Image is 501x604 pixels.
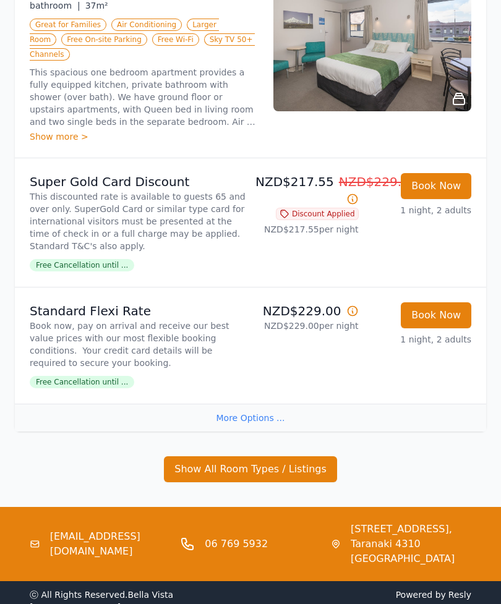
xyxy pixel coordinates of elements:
p: This spacious one bedroom apartment provides a fully equipped kitchen, private bathroom with show... [30,66,259,128]
p: Book now, pay on arrival and receive our best value prices with our most flexible booking conditi... [30,320,246,369]
p: This discounted rate is available to guests 65 and over only. SuperGold Card or similar type card... [30,190,246,252]
button: Book Now [401,173,471,199]
span: Great for Families [30,19,106,31]
p: Standard Flexi Rate [30,302,246,320]
p: 1 night, 2 adults [369,204,472,216]
div: Show more > [30,130,259,143]
p: NZD$229.00 per night [255,320,359,332]
a: [EMAIL_ADDRESS][DOMAIN_NAME] [50,529,171,559]
span: 37m² [85,1,108,11]
span: Taranaki 4310 [GEOGRAPHIC_DATA] [351,537,471,566]
button: Book Now [401,302,471,328]
p: Super Gold Card Discount [30,173,246,190]
span: Discount Applied [276,208,359,220]
span: Free Cancellation until ... [30,259,134,271]
p: NZD$229.00 [255,302,359,320]
span: Free Cancellation until ... [30,376,134,388]
div: More Options ... [15,404,486,432]
a: 06 769 5932 [205,537,268,551]
span: Free On-site Parking [61,33,147,46]
span: Air Conditioning [111,19,182,31]
p: NZD$217.55 [255,173,359,208]
a: Resly [448,590,471,600]
span: [STREET_ADDRESS], [351,522,471,537]
p: NZD$217.55 per night [255,223,359,236]
button: Show All Room Types / Listings [164,456,337,482]
span: Free Wi-Fi [152,33,199,46]
span: NZD$229.00 [339,174,417,189]
p: 1 night, 2 adults [369,333,472,346]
